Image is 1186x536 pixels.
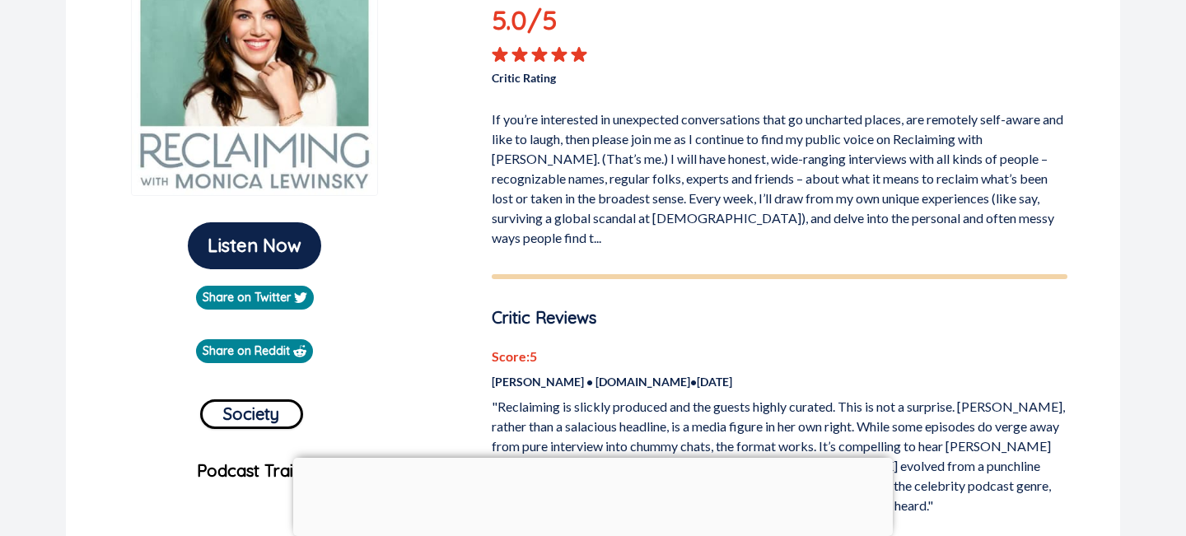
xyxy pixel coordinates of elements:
[196,339,313,363] a: Share on Reddit
[200,393,303,429] a: Society
[196,286,314,310] a: Share on Twitter
[188,222,321,269] button: Listen Now
[492,347,1067,366] p: Score: 5
[492,103,1067,248] p: If you’re interested in unexpected conversations that go uncharted places, are remotely self-awar...
[492,63,779,86] p: Critic Rating
[200,399,303,429] button: Society
[492,373,1067,390] p: [PERSON_NAME] • [DOMAIN_NAME] • [DATE]
[293,458,893,532] iframe: Advertisement
[492,305,1067,330] p: Critic Reviews
[492,397,1067,515] p: "Reclaiming is slickly produced and the guests highly curated. This is not a surprise. [PERSON_NA...
[79,459,431,483] p: Podcast Trailer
